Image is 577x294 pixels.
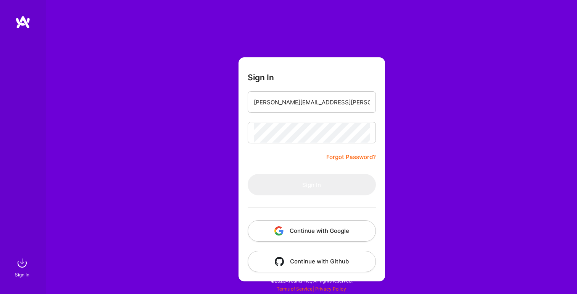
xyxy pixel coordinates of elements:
[254,93,370,112] input: Email...
[15,271,29,279] div: Sign In
[248,251,376,272] button: Continue with Github
[277,286,346,292] span: |
[248,220,376,242] button: Continue with Google
[326,153,376,162] a: Forgot Password?
[275,257,284,266] img: icon
[15,255,30,271] img: sign in
[46,271,577,290] div: © 2025 ATeams Inc., All rights reserved.
[274,226,284,236] img: icon
[248,73,274,82] h3: Sign In
[315,286,346,292] a: Privacy Policy
[277,286,313,292] a: Terms of Service
[16,255,30,279] a: sign inSign In
[15,15,31,29] img: logo
[248,174,376,195] button: Sign In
